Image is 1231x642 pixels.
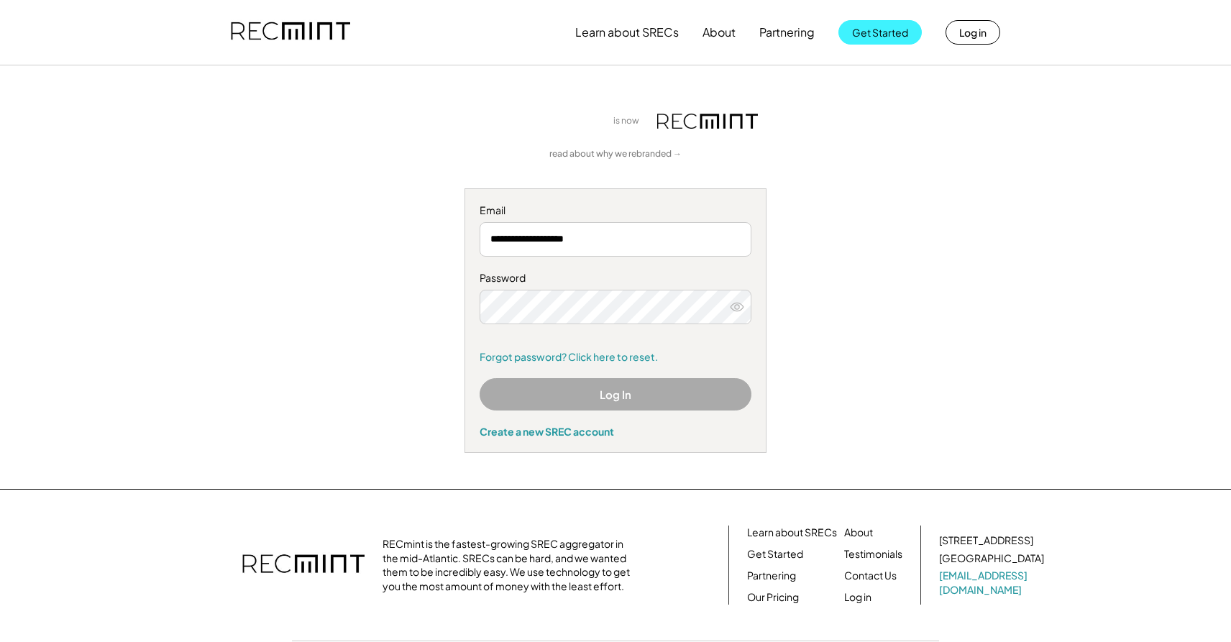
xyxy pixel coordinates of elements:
[575,18,679,47] button: Learn about SRECs
[242,540,365,590] img: recmint-logotype%403x.png
[657,114,758,129] img: recmint-logotype%403x.png
[480,378,751,411] button: Log In
[844,547,902,561] a: Testimonials
[480,425,751,438] div: Create a new SREC account
[473,101,603,141] img: yH5BAEAAAAALAAAAAABAAEAAAIBRAA7
[480,203,751,218] div: Email
[838,20,922,45] button: Get Started
[946,20,1000,45] button: Log in
[844,569,897,583] a: Contact Us
[480,271,751,285] div: Password
[747,569,796,583] a: Partnering
[939,533,1033,548] div: [STREET_ADDRESS]
[549,148,682,160] a: read about why we rebranded →
[747,547,803,561] a: Get Started
[939,569,1047,597] a: [EMAIL_ADDRESS][DOMAIN_NAME]
[939,551,1044,566] div: [GEOGRAPHIC_DATA]
[703,18,736,47] button: About
[747,590,799,605] a: Our Pricing
[759,18,815,47] button: Partnering
[383,537,638,593] div: RECmint is the fastest-growing SREC aggregator in the mid-Atlantic. SRECs can be hard, and we wan...
[480,350,751,364] a: Forgot password? Click here to reset.
[844,590,871,605] a: Log in
[231,8,350,57] img: recmint-logotype%403x.png
[844,526,873,540] a: About
[747,526,837,540] a: Learn about SRECs
[610,115,650,127] div: is now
